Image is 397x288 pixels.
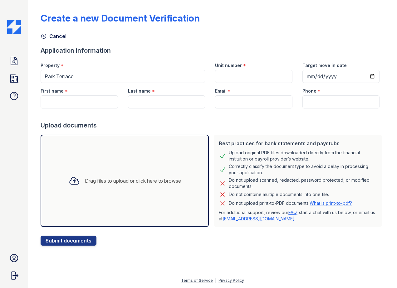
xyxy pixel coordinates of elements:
[302,62,347,69] label: Target move in date
[229,200,352,206] p: Do not upload print-to-PDF documents.
[7,20,21,34] img: CE_Icon_Blue-c292c112584629df590d857e76928e9f676e5b41ef8f769ba2f05ee15b207248.png
[219,140,377,147] div: Best practices for bank statements and paystubs
[41,32,66,40] a: Cancel
[215,278,216,283] div: |
[215,88,227,94] label: Email
[288,210,297,215] a: FAQ
[181,278,213,283] a: Terms of Service
[128,88,151,94] label: Last name
[215,62,242,69] label: Unit number
[85,177,181,185] div: Drag files to upload or click here to browse
[302,88,316,94] label: Phone
[218,278,244,283] a: Privacy Policy
[41,236,96,246] button: Submit documents
[310,200,352,206] a: What is print-to-pdf?
[229,163,377,176] div: Correctly classify the document type to avoid a delay in processing your application.
[219,209,377,222] p: For additional support, review our , start a chat with us below, or email us at
[229,150,377,162] div: Upload original PDF files downloaded directly from the financial institution or payroll provider’...
[41,62,60,69] label: Property
[229,177,377,190] div: Do not upload scanned, redacted, password protected, or modified documents.
[41,88,64,94] label: First name
[229,191,329,198] div: Do not combine multiple documents into one file.
[223,216,295,221] a: [EMAIL_ADDRESS][DOMAIN_NAME]
[41,12,200,24] div: Create a new Document Verification
[41,121,385,130] div: Upload documents
[41,46,385,55] div: Application information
